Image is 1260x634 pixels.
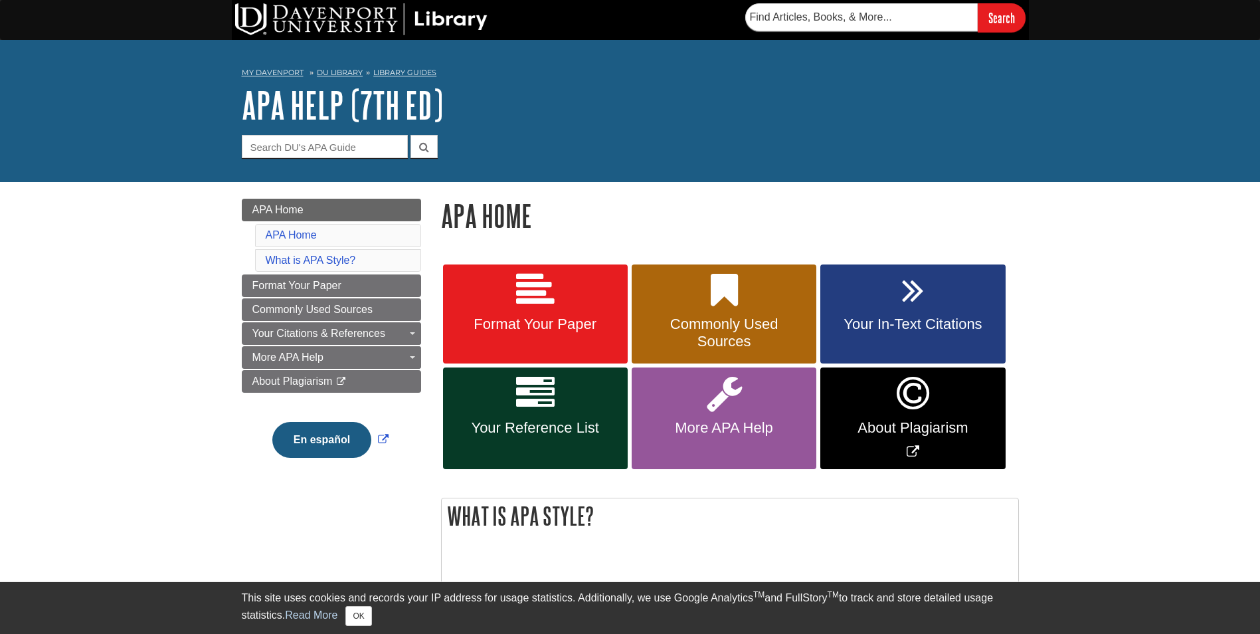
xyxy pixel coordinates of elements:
a: APA Home [242,199,421,221]
span: About Plagiarism [830,419,995,437]
input: Find Articles, Books, & More... [745,3,978,31]
h2: What is APA Style? [442,498,1018,534]
sup: TM [828,590,839,599]
a: APA Home [266,229,317,241]
a: Format Your Paper [242,274,421,297]
a: Link opens in new window [820,368,1005,469]
input: Search DU's APA Guide [242,135,408,158]
input: Search [978,3,1026,32]
button: En español [272,422,371,458]
a: Format Your Paper [443,264,628,364]
nav: breadcrumb [242,64,1019,85]
a: Your In-Text Citations [820,264,1005,364]
a: DU Library [317,68,363,77]
a: More APA Help [632,368,816,469]
button: Close [345,606,371,626]
a: My Davenport [242,67,304,78]
a: Link opens in new window [269,434,392,445]
a: Commonly Used Sources [242,298,421,321]
span: Your In-Text Citations [830,316,995,333]
span: Format Your Paper [453,316,618,333]
a: Your Citations & References [242,322,421,345]
sup: TM [753,590,765,599]
span: Format Your Paper [252,280,341,291]
div: This site uses cookies and records your IP address for usage statistics. Additionally, we use Goo... [242,590,1019,626]
a: More APA Help [242,346,421,369]
img: DU Library [235,3,488,35]
a: APA Help (7th Ed) [242,84,443,126]
span: Your Citations & References [252,328,385,339]
i: This link opens in a new window [335,377,347,386]
a: Commonly Used Sources [632,264,816,364]
a: Read More [285,609,337,621]
div: Guide Page Menu [242,199,421,480]
a: What is APA Style? [266,255,356,266]
span: APA Home [252,204,304,215]
a: Library Guides [373,68,436,77]
a: Your Reference List [443,368,628,469]
span: More APA Help [642,419,806,437]
h1: APA Home [441,199,1019,233]
span: About Plagiarism [252,375,333,387]
span: Commonly Used Sources [642,316,806,350]
span: Your Reference List [453,419,618,437]
span: Commonly Used Sources [252,304,373,315]
span: More APA Help [252,352,323,363]
a: About Plagiarism [242,370,421,393]
form: Searches DU Library's articles, books, and more [745,3,1026,32]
